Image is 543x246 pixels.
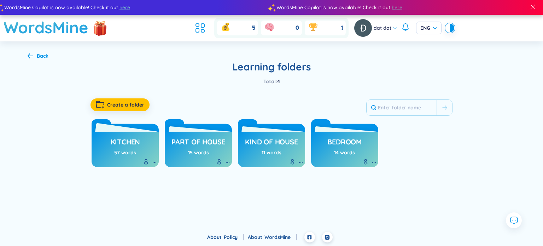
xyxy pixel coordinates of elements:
span: ENG [420,24,437,32]
div: 11 words [262,149,281,156]
span: 0 [296,24,299,32]
img: flashSalesIcon.a7f4f837.png [93,17,107,38]
div: Back [37,52,48,60]
a: avatar [354,19,374,37]
h3: bedroom [327,137,362,150]
h3: kitchen [111,137,140,150]
span: Create a folder [107,101,144,108]
a: Policy [224,234,244,240]
a: Kind of House [245,135,298,149]
span: 5 [252,24,255,32]
div: 15 words [188,149,209,156]
a: kitchen [111,135,140,149]
div: About [248,233,297,241]
div: 57 words [114,149,136,156]
span: here [391,4,402,11]
span: 1 [341,24,343,32]
a: Part of house [171,135,225,149]
h2: Learning folders [90,61,452,73]
a: Back [28,53,48,60]
div: About [207,233,244,241]
span: dat dat [374,24,391,32]
span: Total : [263,78,277,85]
span: 4 [277,78,280,85]
a: WordsMine [264,234,297,240]
div: 14 words [334,149,355,156]
img: avatar [354,19,372,37]
span: here [119,4,130,11]
h3: Kind of House [245,137,298,150]
h3: Part of house [171,137,225,150]
input: Enter folder name [367,100,437,115]
a: bedroom [327,135,362,149]
a: WordsMine [4,15,88,40]
button: Create a folder [90,98,150,111]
